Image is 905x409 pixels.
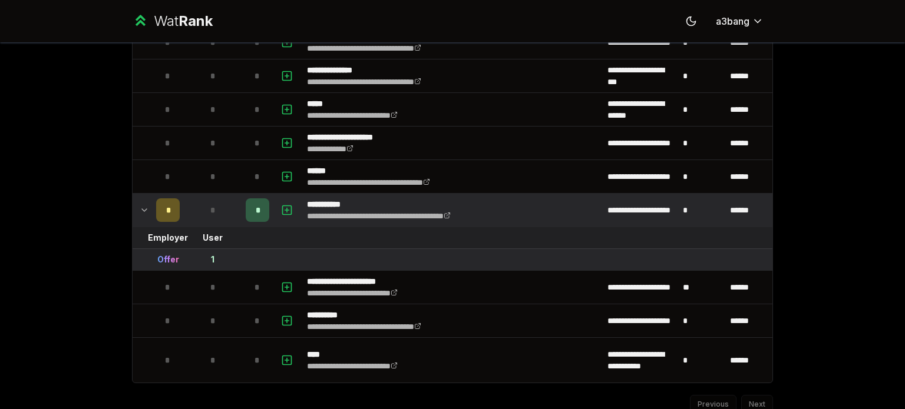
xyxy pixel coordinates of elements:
[157,254,179,265] div: Offer
[151,227,184,248] td: Employer
[154,12,213,31] div: Wat
[716,14,749,28] span: a3bang
[132,12,213,31] a: WatRank
[706,11,773,32] button: a3bang
[211,254,214,265] div: 1
[184,227,241,248] td: User
[179,12,213,29] span: Rank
